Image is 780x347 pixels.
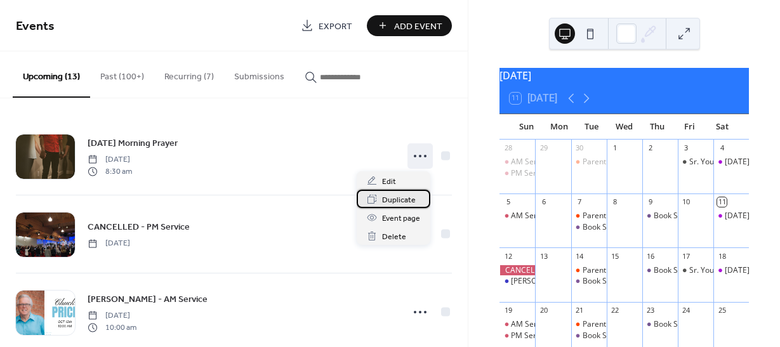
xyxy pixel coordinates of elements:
span: [DATE] Morning Prayer [88,137,178,150]
div: Chuck Price - AM Service [499,276,535,287]
button: Past (100+) [90,51,154,96]
div: Tue [575,114,608,140]
a: Export [291,15,362,36]
div: Saturday Morning Prayer [713,211,749,221]
div: Book Study Classes [642,265,678,276]
div: Parent & Tots Group [583,265,655,276]
div: Mon [543,114,576,140]
div: Parent & Tots Group [583,211,655,221]
span: Delete [382,230,406,244]
div: 7 [575,197,585,207]
div: 2 [646,143,656,153]
div: 24 [682,306,691,315]
div: 4 [717,143,727,153]
div: Book Study Classes [654,319,722,330]
div: Book Study Classes [642,319,678,330]
div: Parent & Tots Group [571,157,607,167]
button: Recurring (7) [154,51,224,96]
div: Book Study Classes [571,331,607,341]
div: 5 [503,197,513,207]
div: 6 [539,197,548,207]
span: [DATE] [88,154,132,166]
span: [PERSON_NAME] - AM Service [88,293,208,306]
div: 18 [717,251,727,261]
div: Sr. Youth [689,157,721,167]
div: Saturday Morning Prayer [713,157,749,167]
button: Submissions [224,51,294,96]
div: 11 [717,197,727,207]
div: Book Study Classes [642,211,678,221]
div: Parent & Tots Group [583,157,655,167]
div: AM Service [499,157,535,167]
div: 13 [539,251,548,261]
span: Edit [382,175,396,188]
span: Add Event [394,20,442,33]
span: Duplicate [382,193,416,207]
div: [PERSON_NAME] - AM Service [511,276,617,287]
div: Sat [706,114,739,140]
div: Saturday Morning Prayer [713,265,749,276]
span: CANCELLED - PM Service [88,221,190,234]
span: [DATE] [88,310,136,322]
div: Parent & Tots Group [571,211,607,221]
span: 10:00 am [88,322,136,333]
div: Fri [673,114,706,140]
span: Event page [382,212,420,225]
div: Sr. Youth [678,157,713,167]
div: AM Service [511,211,551,221]
div: AM Service [511,157,551,167]
div: AM Service [511,319,551,330]
span: Export [319,20,352,33]
div: PM Service [511,168,550,179]
div: 22 [611,306,620,315]
a: CANCELLED - PM Service [88,219,190,234]
div: Sun [510,114,543,140]
div: Book Study Classes [571,276,607,287]
div: Sr. Youth [678,265,713,276]
div: 10 [682,197,691,207]
div: Thu [640,114,673,140]
div: PM Service [511,331,550,341]
span: [DATE] [88,238,130,249]
div: Book Study Classes [654,211,722,221]
div: AM Service [499,319,535,330]
div: 25 [717,306,727,315]
div: 29 [539,143,548,153]
div: 14 [575,251,585,261]
div: 23 [646,306,656,315]
div: PM Service [499,331,535,341]
button: Upcoming (13) [13,51,90,98]
div: 28 [503,143,513,153]
div: Parent & Tots Group [571,319,607,330]
div: Book Study Classes [654,265,722,276]
span: 8:30 am [88,166,132,177]
div: Book Study Classes [583,276,651,287]
div: Book Study Classes [583,222,651,233]
div: 8 [611,197,620,207]
div: 16 [646,251,656,261]
div: Book Study Classes [583,331,651,341]
div: CANCELLED - PM Service [499,265,535,276]
div: Book Study Classes [571,222,607,233]
a: [PERSON_NAME] - AM Service [88,292,208,306]
div: 3 [682,143,691,153]
div: 17 [682,251,691,261]
div: 9 [646,197,656,207]
div: [DATE] [499,68,749,83]
div: 19 [503,306,513,315]
div: 1 [611,143,620,153]
div: 15 [611,251,620,261]
span: Events [16,14,55,39]
button: Add Event [367,15,452,36]
div: 21 [575,306,585,315]
div: Parent & Tots Group [583,319,655,330]
div: 30 [575,143,585,153]
div: AM Service [499,211,535,221]
div: Parent & Tots Group [571,265,607,276]
div: 20 [539,306,548,315]
div: 12 [503,251,513,261]
div: Wed [608,114,641,140]
a: [DATE] Morning Prayer [88,136,178,150]
div: PM Service [499,168,535,179]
